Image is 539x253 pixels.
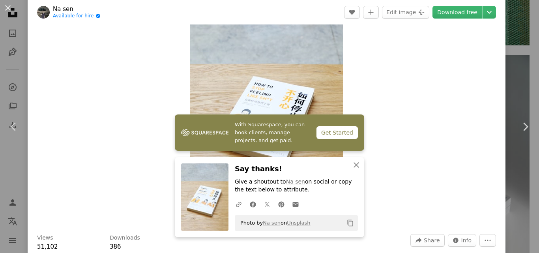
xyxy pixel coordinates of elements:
[448,234,477,247] button: Stats about this image
[235,163,358,175] h3: Say thanks!
[432,6,482,19] a: Download free
[483,6,496,19] button: Choose download size
[382,6,429,19] button: Edit image
[235,121,310,144] span: With Squarespace, you can book clients, manage projects, and get paid.
[175,114,364,151] a: With Squarespace, you can book clients, manage projects, and get paid.Get Started
[236,217,311,229] span: Photo by on
[511,89,539,165] a: Next
[181,127,228,139] img: file-1747939142011-51e5cc87e3c9
[363,6,379,19] button: Add to Collection
[246,196,260,212] a: Share on Facebook
[53,5,101,13] a: Na sen
[424,234,440,246] span: Share
[37,234,53,242] h3: Views
[461,234,472,246] span: Info
[110,234,140,242] h3: Downloads
[479,234,496,247] button: More Actions
[274,196,288,212] a: Share on Pinterest
[37,6,50,19] img: Go to Na sen's profile
[287,220,310,226] a: Unsplash
[344,216,357,230] button: Copy to clipboard
[410,234,444,247] button: Share this image
[260,196,274,212] a: Share on Twitter
[344,6,360,19] button: Like
[110,243,121,250] span: 386
[288,196,303,212] a: Share over email
[53,13,101,19] a: Available for hire
[235,178,358,194] p: Give a shoutout to on social or copy the text below to attribute.
[263,220,281,226] a: Na sen
[37,243,58,250] span: 51,102
[286,178,305,185] a: Na sen
[316,126,358,139] div: Get Started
